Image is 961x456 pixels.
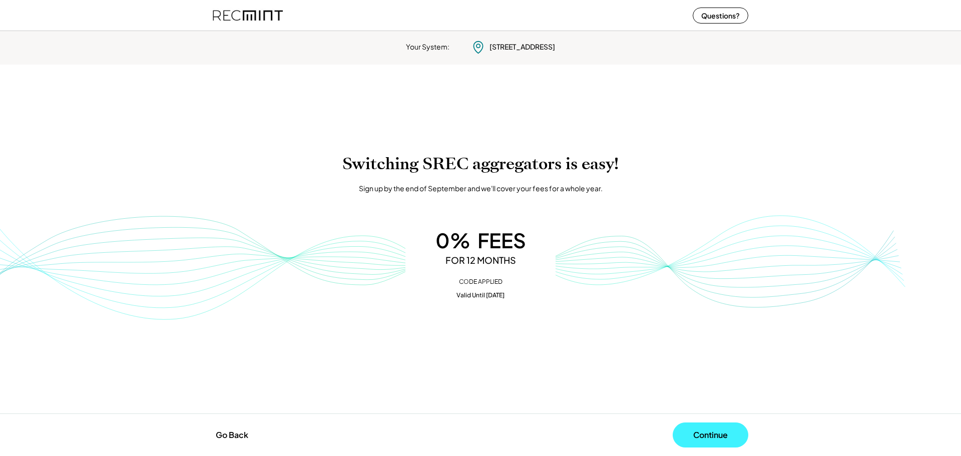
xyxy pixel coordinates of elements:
div: Your System: [406,42,449,52]
button: Go Back [213,424,251,446]
img: recmint-logotype%403x%20%281%29.jpeg [213,2,283,29]
div: [STREET_ADDRESS] [490,42,555,52]
button: Questions? [693,8,748,24]
div: CODE APPLIED [415,278,546,285]
div: 0% FEES [415,228,546,252]
div: Sign up by the end of September and we'll cover your fees for a whole year. [359,184,603,194]
div: Valid Until [DATE] [415,292,546,299]
div: FOR 12 MONTHS [415,255,546,266]
button: Continue [673,422,748,447]
h1: Switching SREC aggregators is easy! [10,154,951,174]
